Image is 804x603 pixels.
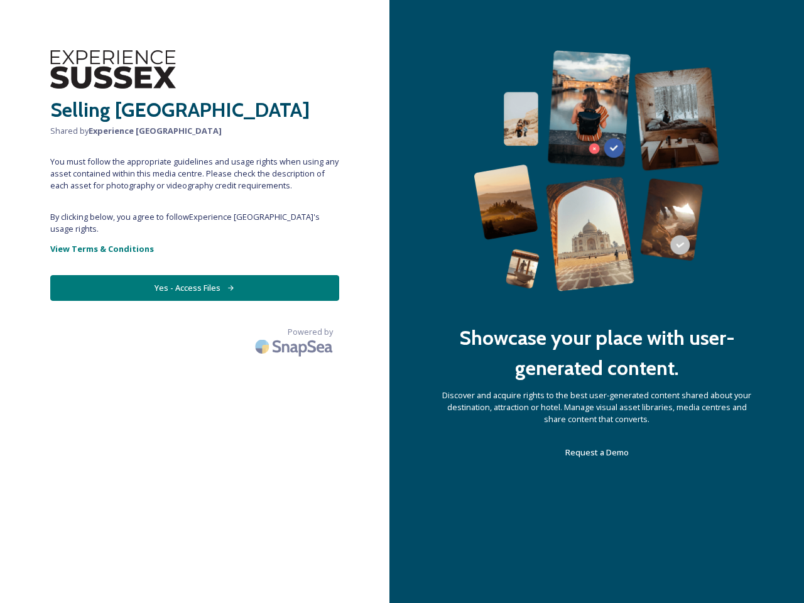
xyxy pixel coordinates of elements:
[50,50,176,89] img: WSCC%20ES%20Logo%20-%20Primary%20-%20Black.png
[440,323,754,383] h2: Showcase your place with user-generated content.
[89,125,222,136] strong: Experience [GEOGRAPHIC_DATA]
[474,50,720,291] img: 63b42ca75bacad526042e722_Group%20154-p-800.png
[50,241,339,256] a: View Terms & Conditions
[251,332,339,361] img: SnapSea Logo
[50,156,339,192] span: You must follow the appropriate guidelines and usage rights when using any asset contained within...
[565,447,629,458] span: Request a Demo
[288,326,333,338] span: Powered by
[50,125,339,137] span: Shared by
[50,211,339,235] span: By clicking below, you agree to follow Experience [GEOGRAPHIC_DATA] 's usage rights.
[440,389,754,426] span: Discover and acquire rights to the best user-generated content shared about your destination, att...
[565,445,629,460] a: Request a Demo
[50,243,154,254] strong: View Terms & Conditions
[50,95,339,125] h2: Selling [GEOGRAPHIC_DATA]
[50,275,339,301] button: Yes - Access Files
